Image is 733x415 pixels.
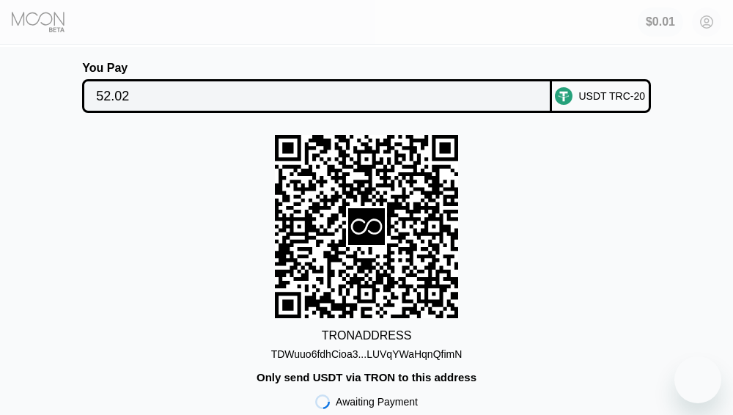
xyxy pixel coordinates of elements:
[32,62,702,113] div: You PayUSDT TRC-20
[82,62,552,75] div: You Pay
[257,371,476,383] div: Only send USDT via TRON to this address
[271,348,463,360] div: TDWuuo6fdhCioa3...LUVqYWaHqnQfimN
[336,396,418,408] div: Awaiting Payment
[578,90,645,102] div: USDT TRC-20
[674,356,721,403] iframe: Button to launch messaging window
[271,342,463,360] div: TDWuuo6fdhCioa3...LUVqYWaHqnQfimN
[322,329,412,342] div: TRON ADDRESS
